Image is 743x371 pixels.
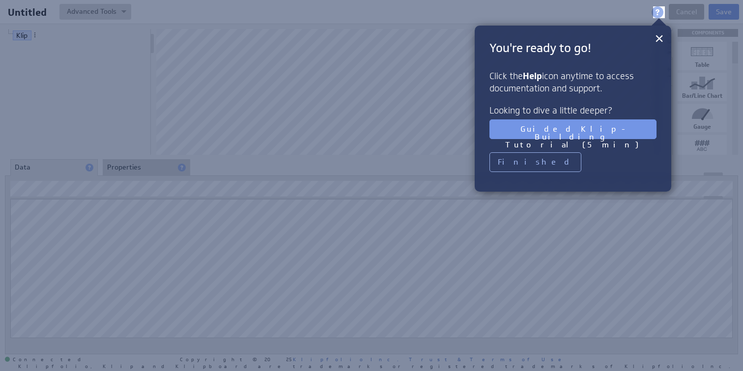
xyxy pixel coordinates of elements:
[489,152,581,172] button: Finished
[655,29,664,48] button: Close
[489,40,657,56] h2: You're ready to go!
[489,70,523,82] span: Click the
[489,105,652,116] h3: Looking to dive a little deeper?
[523,70,542,82] strong: Help
[489,119,657,139] button: Guided Klip-Building Tutorial (5 min)
[489,70,636,93] span: icon anytime to access documentation and support.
